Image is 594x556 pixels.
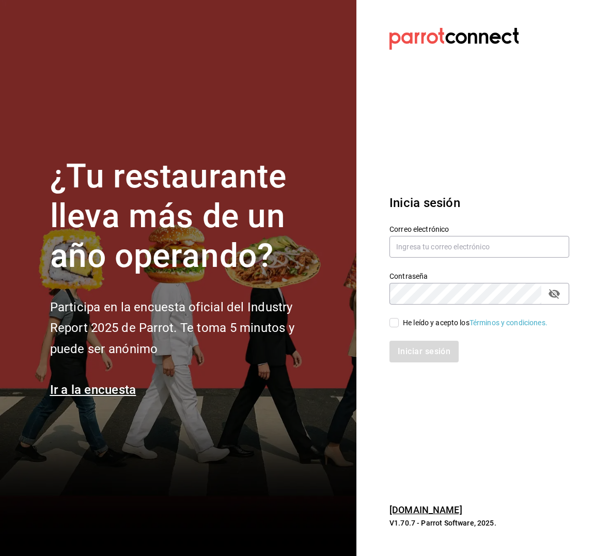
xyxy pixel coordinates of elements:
h2: Participa en la encuesta oficial del Industry Report 2025 de Parrot. Te toma 5 minutos y puede se... [50,297,329,360]
input: Ingresa tu correo electrónico [389,236,569,258]
p: V1.70.7 - Parrot Software, 2025. [389,518,569,528]
h3: Inicia sesión [389,194,569,212]
a: Ir a la encuesta [50,383,136,397]
a: [DOMAIN_NAME] [389,504,462,515]
h1: ¿Tu restaurante lleva más de un año operando? [50,157,329,276]
label: Correo electrónico [389,226,569,233]
a: Términos y condiciones. [470,319,548,327]
label: Contraseña [389,273,569,280]
div: He leído y acepto los [403,317,548,328]
button: passwordField [545,285,563,303]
